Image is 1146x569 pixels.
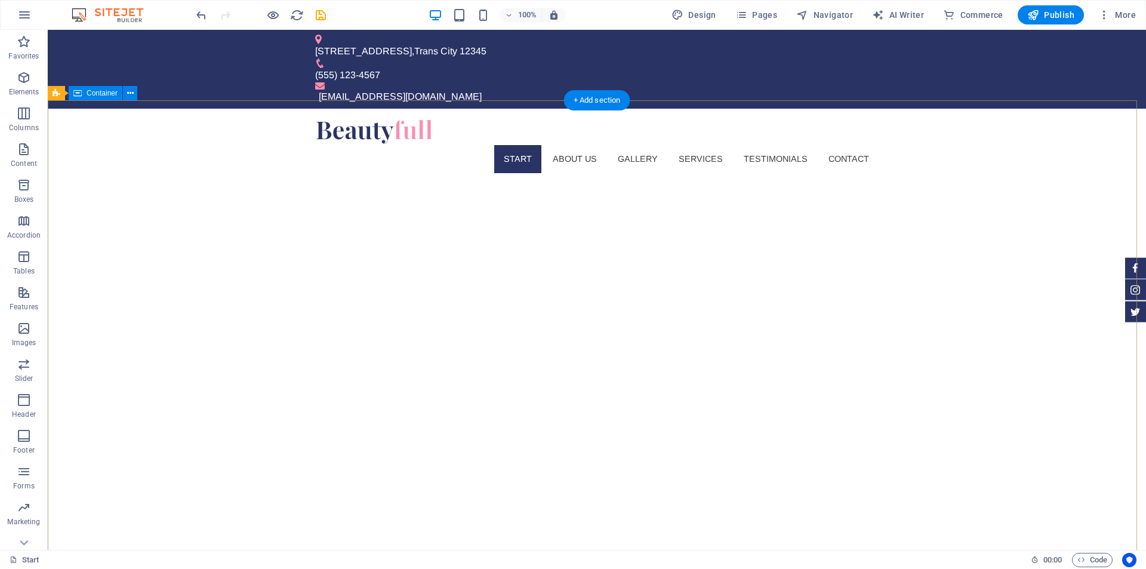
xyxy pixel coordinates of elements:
span: Publish [1027,9,1074,21]
p: Header [12,410,36,419]
p: Elements [9,87,39,97]
i: Reload page [290,8,304,22]
p: Images [12,338,36,347]
div: + Add section [564,90,630,110]
span: Container [87,90,118,97]
button: 100% [500,8,542,22]
a: Click to cancel selection. Double-click to open Pages [10,553,39,567]
img: Editor Logo [69,8,158,22]
p: Columns [9,123,39,133]
button: Navigator [791,5,858,24]
span: 00 00 [1043,553,1062,567]
i: On resize automatically adjust zoom level to fit chosen device. [549,10,559,20]
h6: 100% [517,8,537,22]
i: Undo: Edit headline (Ctrl+Z) [195,8,208,22]
p: Accordion [7,230,41,240]
button: Commerce [938,5,1008,24]
p: Favorites [8,51,39,61]
span: Pages [735,9,777,21]
span: More [1098,9,1136,21]
p: Footer [13,445,35,455]
span: Navigator [796,9,853,21]
button: Design [667,5,721,24]
p: Features [10,302,38,312]
span: Design [671,9,716,21]
button: Code [1072,553,1113,567]
button: Click here to leave preview mode and continue editing [266,8,280,22]
button: Usercentrics [1122,553,1136,567]
button: Pages [731,5,782,24]
span: AI Writer [872,9,924,21]
span: : [1052,555,1053,564]
p: Marketing [7,517,40,527]
span: Code [1077,553,1107,567]
button: More [1093,5,1141,24]
p: Forms [13,481,35,491]
button: save [313,8,328,22]
button: reload [289,8,304,22]
p: Slider [15,374,33,383]
button: Publish [1018,5,1084,24]
div: Design (Ctrl+Alt+Y) [667,5,721,24]
button: undo [194,8,208,22]
p: Tables [13,266,35,276]
i: Save (Ctrl+S) [314,8,328,22]
p: Boxes [14,195,34,204]
button: AI Writer [867,5,929,24]
span: Commerce [943,9,1003,21]
h6: Session time [1031,553,1062,567]
p: Content [11,159,37,168]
